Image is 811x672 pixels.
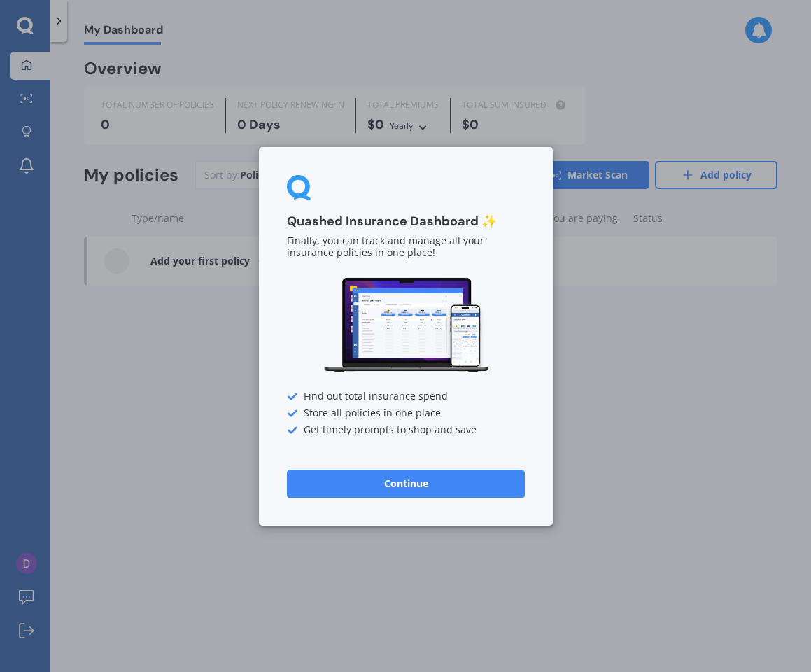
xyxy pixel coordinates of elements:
div: Get timely prompts to shop and save [287,424,525,435]
p: Finally, you can track and manage all your insurance policies in one place! [287,235,525,259]
div: Store all policies in one place [287,407,525,419]
img: Dashboard [322,276,490,374]
button: Continue [287,469,525,497]
h3: Quashed Insurance Dashboard ✨ [287,213,525,230]
div: Find out total insurance spend [287,391,525,402]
